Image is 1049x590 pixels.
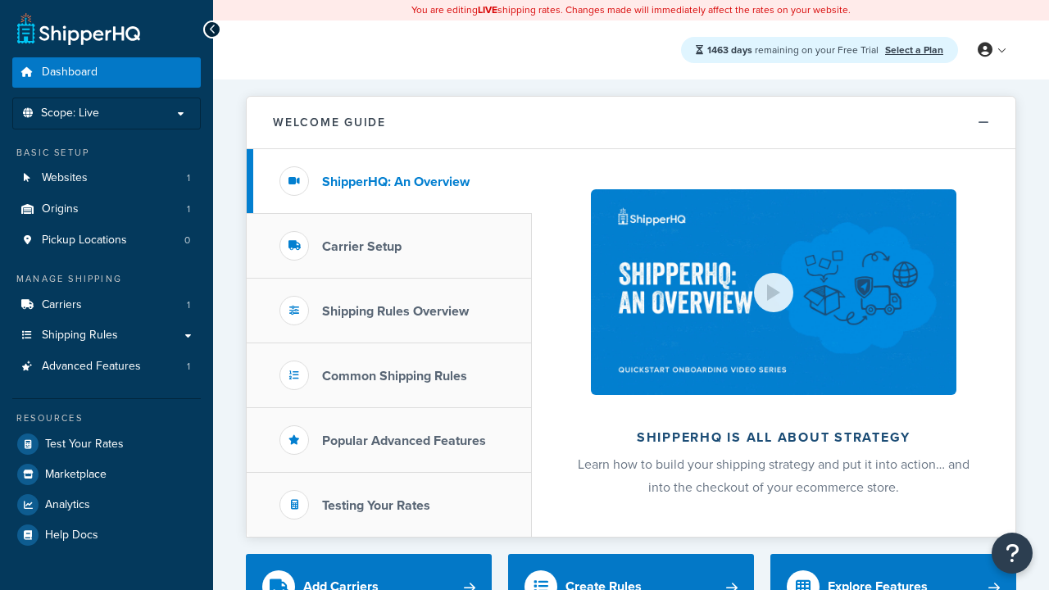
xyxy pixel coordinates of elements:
[12,225,201,256] a: Pickup Locations0
[42,329,118,343] span: Shipping Rules
[322,433,486,448] h3: Popular Advanced Features
[42,360,141,374] span: Advanced Features
[12,163,201,193] li: Websites
[322,175,470,189] h3: ShipperHQ: An Overview
[42,298,82,312] span: Carriers
[885,43,943,57] a: Select a Plan
[707,43,752,57] strong: 1463 days
[42,202,79,216] span: Origins
[591,189,956,395] img: ShipperHQ is all about strategy
[45,468,107,482] span: Marketplace
[12,429,201,459] a: Test Your Rates
[45,529,98,542] span: Help Docs
[273,116,386,129] h2: Welcome Guide
[187,298,190,312] span: 1
[42,234,127,247] span: Pickup Locations
[247,97,1015,149] button: Welcome Guide
[322,498,430,513] h3: Testing Your Rates
[184,234,190,247] span: 0
[575,430,972,445] h2: ShipperHQ is all about strategy
[12,57,201,88] a: Dashboard
[187,171,190,185] span: 1
[12,320,201,351] a: Shipping Rules
[45,498,90,512] span: Analytics
[322,369,467,383] h3: Common Shipping Rules
[42,171,88,185] span: Websites
[707,43,881,57] span: remaining on your Free Trial
[578,455,970,497] span: Learn how to build your shipping strategy and put it into action… and into the checkout of your e...
[12,460,201,489] a: Marketplace
[12,272,201,286] div: Manage Shipping
[12,411,201,425] div: Resources
[322,304,469,319] h3: Shipping Rules Overview
[12,490,201,520] a: Analytics
[187,202,190,216] span: 1
[12,194,201,225] a: Origins1
[12,290,201,320] a: Carriers1
[12,146,201,160] div: Basic Setup
[41,107,99,120] span: Scope: Live
[12,194,201,225] li: Origins
[12,352,201,382] a: Advanced Features1
[12,352,201,382] li: Advanced Features
[45,438,124,452] span: Test Your Rates
[42,66,98,79] span: Dashboard
[12,290,201,320] li: Carriers
[12,163,201,193] a: Websites1
[12,520,201,550] a: Help Docs
[478,2,497,17] b: LIVE
[12,225,201,256] li: Pickup Locations
[322,239,402,254] h3: Carrier Setup
[992,533,1033,574] button: Open Resource Center
[187,360,190,374] span: 1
